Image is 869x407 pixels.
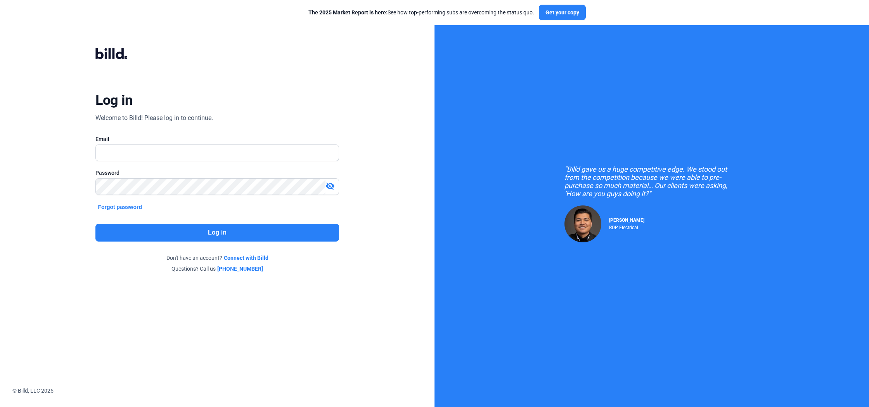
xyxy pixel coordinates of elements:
[564,205,601,242] img: Raul Pacheco
[95,113,213,123] div: Welcome to Billd! Please log in to continue.
[95,135,339,143] div: Email
[95,169,339,177] div: Password
[224,254,268,262] a: Connect with Billd
[539,5,586,20] button: Get your copy
[564,165,739,198] div: "Billd gave us a huge competitive edge. We stood out from the competition because we were able to...
[95,254,339,262] div: Don't have an account?
[95,265,339,273] div: Questions? Call us
[308,9,534,16] div: See how top-performing subs are overcoming the status quo.
[95,92,132,109] div: Log in
[609,223,644,230] div: RDP Electrical
[95,203,144,211] button: Forgot password
[325,181,335,191] mat-icon: visibility_off
[217,265,263,273] a: [PHONE_NUMBER]
[308,9,388,16] span: The 2025 Market Report is here:
[95,224,339,242] button: Log in
[609,217,644,223] span: [PERSON_NAME]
